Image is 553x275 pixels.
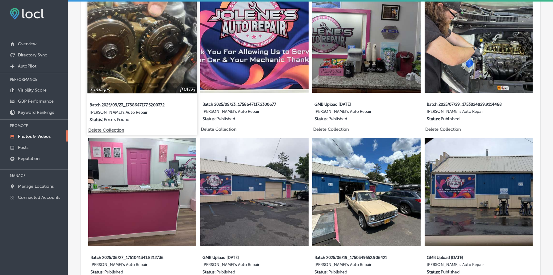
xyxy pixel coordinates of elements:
[201,127,236,132] p: Delete Collection
[427,98,510,109] label: Batch 2025/07/29_1753824829.9114468
[427,262,510,269] label: [PERSON_NAME]'s Auto Repair
[104,117,129,122] p: Errors Found
[202,262,285,269] label: [PERSON_NAME]'s Auto Repair
[314,109,397,116] label: [PERSON_NAME]'s Auto Repair
[18,184,54,189] p: Manage Locations
[314,98,397,109] label: GMB Upload [DATE]
[90,262,173,269] label: [PERSON_NAME]'s Auto Repair
[427,252,510,262] label: GMB Upload [DATE]
[18,41,36,47] p: Overview
[441,269,459,275] p: Published
[18,88,47,93] p: Visibility Score
[104,269,123,275] p: Published
[216,269,235,275] p: Published
[10,8,44,19] img: fda3e92497d09a02dc62c9cd864e3231.png
[202,98,285,109] label: Batch 2025/09/23_1758647117.2300677
[18,134,51,139] p: Photos & Videos
[90,269,104,275] p: Status:
[89,117,103,122] p: Status:
[314,252,397,262] label: Batch 2025/06/19_1750349552.906421
[314,269,328,275] p: Status:
[18,195,60,200] p: Connected Accounts
[89,86,110,92] p: 3 images
[200,138,308,246] img: Collection thumbnail
[202,269,216,275] p: Status:
[88,128,123,133] p: Delete Collection
[202,116,216,121] p: Status:
[18,52,47,58] p: Directory Sync
[314,116,328,121] p: Status:
[313,127,348,132] p: Delete Collection
[328,116,347,121] p: Published
[18,64,36,69] p: AutoPilot
[18,110,54,115] p: Keyword Rankings
[88,138,196,246] img: Collection thumbnail
[18,99,54,104] p: GBP Performance
[202,109,285,116] label: [PERSON_NAME]'s Auto Repair
[216,116,235,121] p: Published
[312,138,420,246] img: Collection thumbnail
[441,116,459,121] p: Published
[18,156,39,161] p: Reputation
[425,138,533,246] img: Collection thumbnail
[180,86,195,92] p: [DATE]
[427,269,440,275] p: Status:
[18,145,28,150] p: Posts
[427,116,440,121] p: Status:
[314,262,397,269] label: [PERSON_NAME]'s Auto Repair
[89,99,174,110] label: Batch 2025/09/23_1758647177.5200372
[427,109,510,116] label: [PERSON_NAME]'s Auto Repair
[90,252,173,262] label: Batch 2025/06/27_1751041341.8212736
[89,110,174,117] label: [PERSON_NAME]'s Auto Repair
[202,252,285,262] label: GMB Upload [DATE]
[328,269,347,275] p: Published
[425,127,460,132] p: Delete Collection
